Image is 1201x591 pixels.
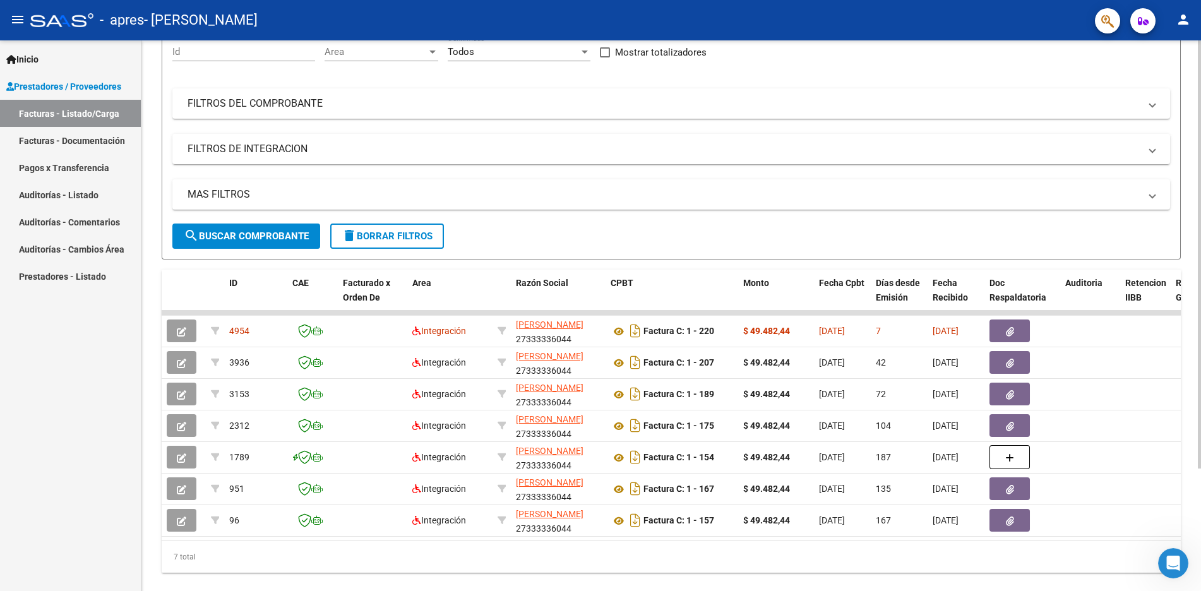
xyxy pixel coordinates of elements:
span: [PERSON_NAME] [516,446,583,456]
mat-expansion-panel-header: FILTROS DE INTEGRACION [172,134,1170,164]
mat-icon: search [184,228,199,243]
strong: Factura C: 1 - 157 [643,516,714,526]
span: [PERSON_NAME] [516,509,583,519]
span: [DATE] [819,357,845,367]
div: 27333336044 [516,475,600,502]
span: Prestadores / Proveedores [6,80,121,93]
span: Area [412,278,431,288]
span: Fecha Recibido [933,278,968,302]
span: [DATE] [819,389,845,399]
span: [PERSON_NAME] [516,383,583,393]
span: Facturado x Orden De [343,278,390,302]
span: 72 [876,389,886,399]
mat-panel-title: MAS FILTROS [188,188,1140,201]
span: Todos [448,46,474,57]
span: [DATE] [819,484,845,494]
strong: $ 49.482,44 [743,357,790,367]
span: ID [229,278,237,288]
span: [DATE] [819,452,845,462]
span: - apres [100,6,144,34]
span: 187 [876,452,891,462]
span: Inicio [6,52,39,66]
span: Integración [412,357,466,367]
datatable-header-cell: Retencion IIBB [1120,270,1171,325]
mat-expansion-panel-header: MAS FILTROS [172,179,1170,210]
span: Integración [412,452,466,462]
i: Descargar documento [627,321,643,341]
span: Integración [412,389,466,399]
button: Borrar Filtros [330,224,444,249]
strong: $ 49.482,44 [743,484,790,494]
span: Integración [412,326,466,336]
strong: Factura C: 1 - 220 [643,326,714,337]
span: [DATE] [819,326,845,336]
span: Razón Social [516,278,568,288]
div: 27333336044 [516,349,600,376]
datatable-header-cell: Fecha Cpbt [814,270,871,325]
span: 104 [876,421,891,431]
strong: $ 49.482,44 [743,326,790,336]
strong: Factura C: 1 - 207 [643,358,714,368]
span: Integración [412,421,466,431]
i: Descargar documento [627,510,643,530]
div: 27333336044 [516,318,600,344]
span: Doc Respaldatoria [989,278,1046,302]
span: Mostrar totalizadores [615,45,707,60]
span: [PERSON_NAME] [516,477,583,487]
span: 1789 [229,452,249,462]
strong: Factura C: 1 - 175 [643,421,714,431]
datatable-header-cell: Razón Social [511,270,606,325]
i: Descargar documento [627,447,643,467]
datatable-header-cell: Días desde Emisión [871,270,928,325]
span: Area [325,46,427,57]
span: [PERSON_NAME] [516,414,583,424]
span: [DATE] [933,484,959,494]
span: [DATE] [933,389,959,399]
span: 7 [876,326,881,336]
span: [PERSON_NAME] [516,319,583,330]
span: [PERSON_NAME] [516,351,583,361]
span: Buscar Comprobante [184,230,309,242]
span: Fecha Cpbt [819,278,864,288]
datatable-header-cell: Monto [738,270,814,325]
span: 135 [876,484,891,494]
strong: $ 49.482,44 [743,389,790,399]
span: [DATE] [819,421,845,431]
datatable-header-cell: Facturado x Orden De [338,270,407,325]
div: 27333336044 [516,381,600,407]
datatable-header-cell: Area [407,270,493,325]
mat-icon: menu [10,12,25,27]
strong: Factura C: 1 - 154 [643,453,714,463]
button: Buscar Comprobante [172,224,320,249]
span: - [PERSON_NAME] [144,6,258,34]
strong: $ 49.482,44 [743,515,790,525]
mat-icon: delete [342,228,357,243]
datatable-header-cell: Fecha Recibido [928,270,984,325]
span: 96 [229,515,239,525]
span: [DATE] [933,326,959,336]
i: Descargar documento [627,384,643,404]
span: Integración [412,484,466,494]
datatable-header-cell: CAE [287,270,338,325]
span: Monto [743,278,769,288]
datatable-header-cell: Auditoria [1060,270,1120,325]
i: Descargar documento [627,415,643,436]
span: [DATE] [933,452,959,462]
span: 3936 [229,357,249,367]
span: 4954 [229,326,249,336]
span: CPBT [611,278,633,288]
datatable-header-cell: CPBT [606,270,738,325]
mat-expansion-panel-header: FILTROS DEL COMPROBANTE [172,88,1170,119]
iframe: Intercom live chat [1158,548,1188,578]
strong: $ 49.482,44 [743,452,790,462]
span: [DATE] [933,421,959,431]
datatable-header-cell: ID [224,270,287,325]
mat-panel-title: FILTROS DE INTEGRACION [188,142,1140,156]
strong: Factura C: 1 - 167 [643,484,714,494]
div: 27333336044 [516,507,600,534]
span: Retencion IIBB [1125,278,1166,302]
datatable-header-cell: Doc Respaldatoria [984,270,1060,325]
span: CAE [292,278,309,288]
mat-panel-title: FILTROS DEL COMPROBANTE [188,97,1140,110]
strong: Factura C: 1 - 189 [643,390,714,400]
